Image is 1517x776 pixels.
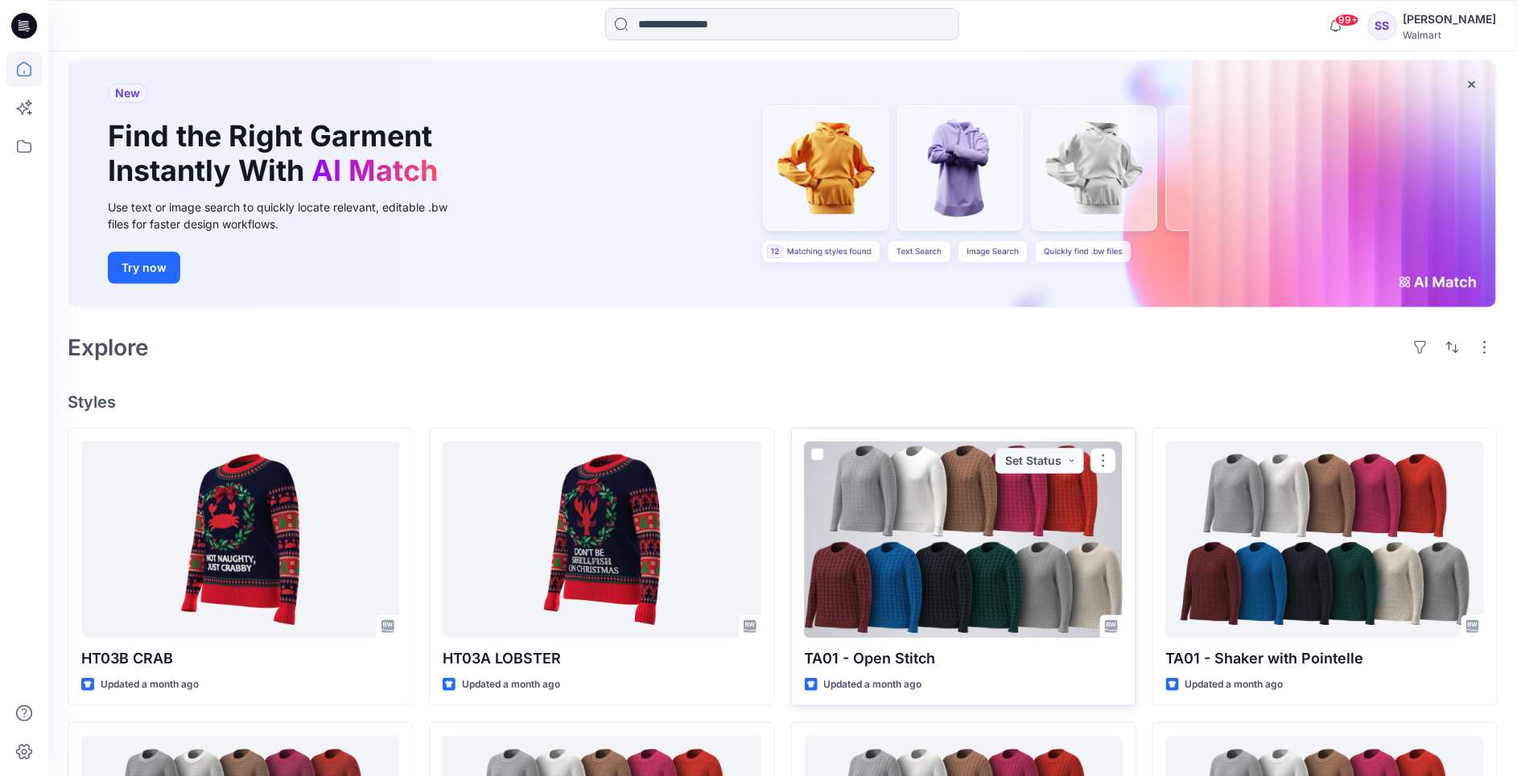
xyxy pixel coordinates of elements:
div: Walmart [1404,29,1497,41]
a: TA01 - Shaker with Pointelle [1166,441,1484,638]
span: New [115,84,140,103]
span: AI Match [311,153,438,188]
p: Updated a month ago [824,676,922,693]
span: 99+ [1335,14,1359,27]
p: TA01 - Open Stitch [805,647,1123,670]
div: Use text or image search to quickly locate relevant, editable .bw files for faster design workflows. [108,199,470,232]
p: Updated a month ago [462,676,560,693]
a: HT03B CRAB [81,441,399,638]
p: HT03A LOBSTER [443,647,761,670]
h2: Explore [68,335,149,360]
a: HT03A LOBSTER [443,441,761,638]
div: [PERSON_NAME] [1404,10,1497,29]
p: HT03B CRAB [81,647,399,670]
p: TA01 - Shaker with Pointelle [1166,647,1484,670]
h1: Find the Right Garment Instantly With [108,119,446,188]
p: Updated a month ago [1185,676,1284,693]
h4: Styles [68,392,1498,412]
button: Try now [108,252,180,284]
p: Updated a month ago [101,676,199,693]
a: TA01 - Open Stitch [805,441,1123,638]
div: SS [1368,11,1397,40]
